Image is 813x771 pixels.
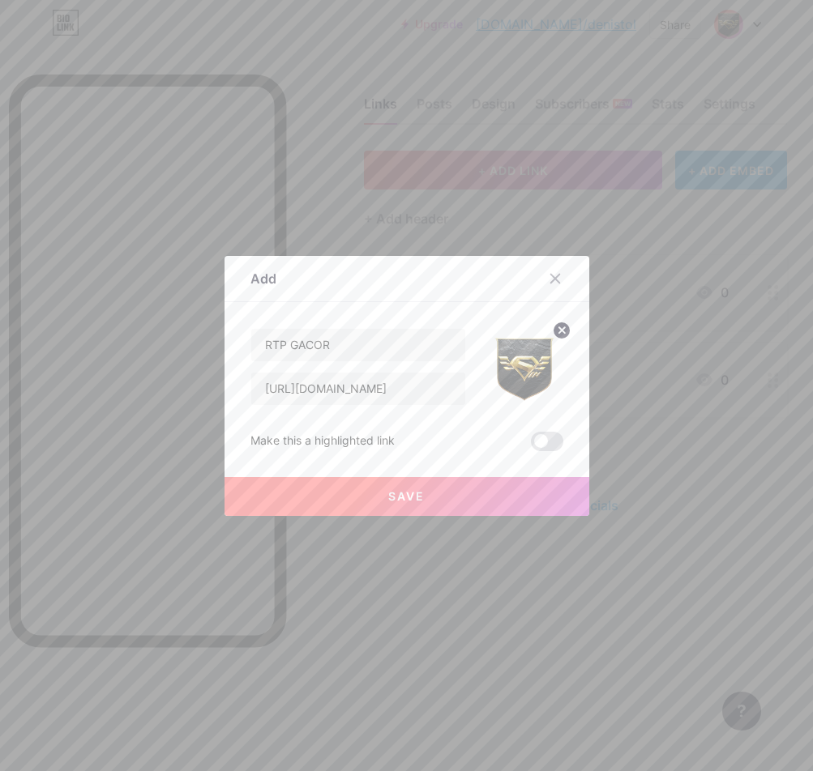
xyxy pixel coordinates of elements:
[250,269,276,288] div: Add
[251,373,465,405] input: URL
[251,329,465,361] input: Title
[250,432,395,451] div: Make this a highlighted link
[388,489,425,503] span: Save
[486,328,563,406] img: link_thumbnail
[225,477,589,516] button: Save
